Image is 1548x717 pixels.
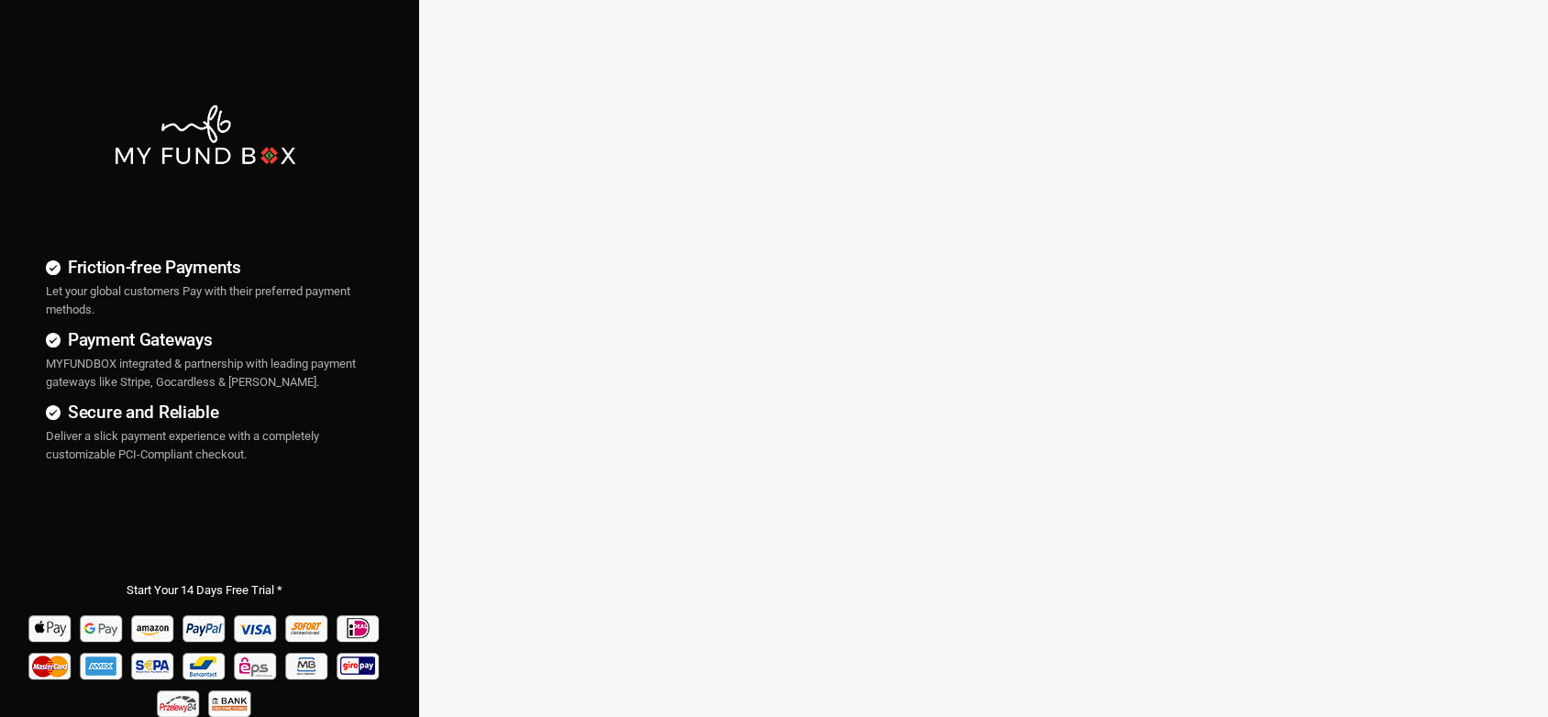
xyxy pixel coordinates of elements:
[181,609,229,646] img: Paypal
[46,284,350,316] span: Let your global customers Pay with their preferred payment methods.
[283,646,332,684] img: mb Pay
[27,646,75,684] img: Mastercard Pay
[78,646,127,684] img: american_express Pay
[335,646,383,684] img: giropay
[129,609,178,646] img: Amazon
[232,646,281,684] img: EPS Pay
[46,326,364,353] h4: Payment Gateways
[46,429,319,461] span: Deliver a slick payment experience with a completely customizable PCI-Compliant checkout.
[181,646,229,684] img: Bancontact Pay
[232,609,281,646] img: Visa
[129,646,178,684] img: sepa Pay
[27,609,75,646] img: Apple Pay
[78,609,127,646] img: Google Pay
[335,609,383,646] img: Ideal Pay
[46,254,364,281] h4: Friction-free Payments
[283,609,332,646] img: Sofort Pay
[46,357,356,389] span: MYFUNDBOX integrated & partnership with leading payment gateways like Stripe, Gocardless & [PERSO...
[46,399,364,425] h4: Secure and Reliable
[113,103,297,167] img: mfbwhite.png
